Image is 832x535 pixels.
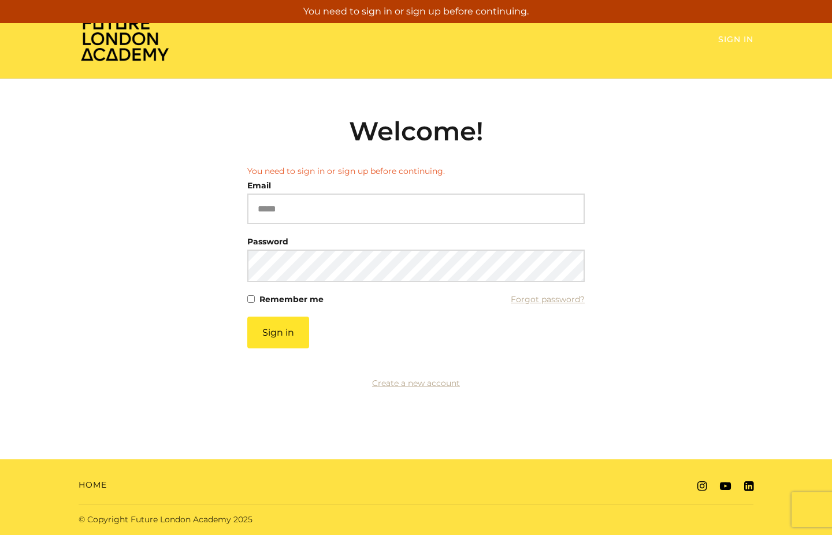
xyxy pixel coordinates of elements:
button: Sign in [247,317,309,348]
a: Create a new account [372,378,460,388]
div: © Copyright Future London Academy 2025 [69,514,416,526]
a: Home [79,479,107,491]
a: Sign In [718,34,753,44]
li: You need to sign in or sign up before continuing. [247,165,585,177]
p: You need to sign in or sign up before continuing. [5,5,827,18]
h2: Welcome! [247,116,585,147]
img: Home Page [79,15,171,62]
label: Remember me [259,291,324,307]
label: Password [247,233,288,250]
label: Email [247,177,271,194]
a: Forgot password? [511,291,585,307]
